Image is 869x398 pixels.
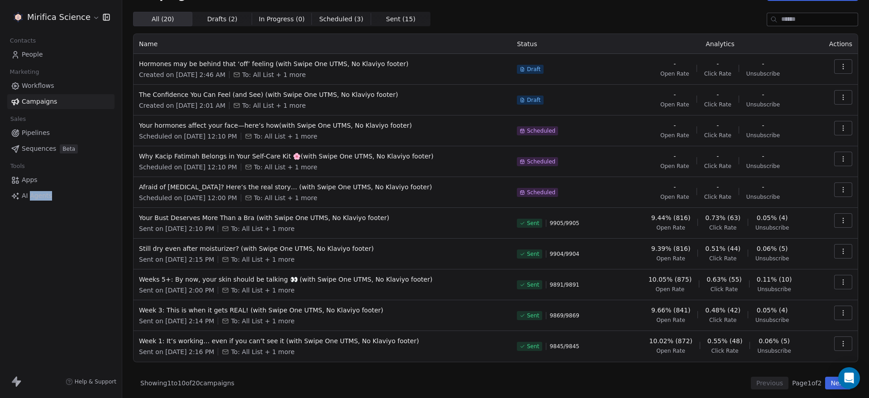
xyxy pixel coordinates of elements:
[134,34,511,54] th: Name
[511,34,625,54] th: Status
[527,189,555,196] span: Scheduled
[139,244,506,253] span: Still dry even after moisturizer? (with Swipe One UTMS, No Klaviyo footer)
[705,306,740,315] span: 0.48% (42)
[757,306,788,315] span: 0.05% (4)
[660,70,689,77] span: Open Rate
[22,175,38,185] span: Apps
[762,152,764,161] span: -
[13,12,24,23] img: MIRIFICA%20science_logo_icon-big.png
[651,213,691,222] span: 9.44% (816)
[6,112,30,126] span: Sales
[527,220,539,227] span: Sent
[716,152,719,161] span: -
[11,10,96,25] button: Mirifica Science
[7,125,115,140] a: Pipelines
[139,306,506,315] span: Week 3: This is when it gets REAL! (with Swipe One UTMS, No Klaviyo footer)
[746,101,780,108] span: Unsubscribe
[22,191,52,201] span: AI Agents
[22,50,43,59] span: People
[22,128,50,138] span: Pipelines
[716,121,719,130] span: -
[746,132,780,139] span: Unsubscribe
[22,144,56,153] span: Sequences
[6,65,43,79] span: Marketing
[673,59,676,68] span: -
[625,34,816,54] th: Analytics
[75,378,116,385] span: Help & Support
[716,59,719,68] span: -
[759,336,790,345] span: 0.06% (5)
[651,244,691,253] span: 9.39% (816)
[757,347,791,355] span: Unsubscribe
[550,281,579,288] span: 9891 / 9891
[139,70,225,79] span: Created on [DATE] 2:46 AM
[139,101,225,110] span: Created on [DATE] 2:01 AM
[711,286,738,293] span: Click Rate
[704,163,731,170] span: Click Rate
[649,275,692,284] span: 10.05% (875)
[139,224,214,233] span: Sent on [DATE] 2:10 PM
[139,163,237,172] span: Scheduled on [DATE] 12:10 PM
[527,127,555,134] span: Scheduled
[7,47,115,62] a: People
[656,286,685,293] span: Open Rate
[757,275,792,284] span: 0.11% (10)
[660,193,689,201] span: Open Rate
[673,121,676,130] span: -
[139,275,506,284] span: Weeks 5+: By now, your skin should be talking 👀 (with Swipe One UTMS, No Klaviyo footer)
[757,244,788,253] span: 0.06% (5)
[716,182,719,192] span: -
[527,250,539,258] span: Sent
[792,379,821,388] span: Page 1 of 2
[527,343,539,350] span: Sent
[139,121,506,130] span: Your hormones affect your face—here’s how(with Swipe One UTMS, No Klaviyo footer)
[7,141,115,156] a: SequencesBeta
[656,255,685,262] span: Open Rate
[7,173,115,187] a: Apps
[704,132,731,139] span: Click Rate
[660,163,689,170] span: Open Rate
[673,152,676,161] span: -
[6,34,40,48] span: Contacts
[207,14,238,24] span: Drafts ( 2 )
[550,312,579,319] span: 9869 / 9869
[751,377,788,389] button: Previous
[550,343,579,350] span: 9845 / 9845
[139,286,214,295] span: Sent on [DATE] 2:00 PM
[527,96,540,104] span: Draft
[656,316,685,324] span: Open Rate
[707,275,742,284] span: 0.63% (55)
[139,152,506,161] span: Why Kacip Fatimah Belongs in Your Self-Care Kit 🌸(with Swipe One UTMS, No Klaviyo footer)
[254,132,317,141] span: To: All List + 1 more
[6,159,29,173] span: Tools
[709,224,736,231] span: Click Rate
[259,14,305,24] span: In Progress ( 0 )
[139,90,506,99] span: The Confidence You Can Feel (and See) (with Swipe One UTMS, No Klaviyo footer)
[139,213,506,222] span: Your Bust Deserves More Than a Bra (with Swipe One UTMS, No Klaviyo footer)
[139,316,214,326] span: Sent on [DATE] 2:14 PM
[656,224,685,231] span: Open Rate
[139,255,214,264] span: Sent on [DATE] 2:15 PM
[838,367,860,389] div: Open Intercom Messenger
[527,281,539,288] span: Sent
[707,336,743,345] span: 0.55% (48)
[139,182,506,192] span: Afraid of [MEDICAL_DATA]? Here’s the real story… (with Swipe One UTMS, No Klaviyo footer)
[231,224,294,233] span: To: All List + 1 more
[231,347,294,356] span: To: All List + 1 more
[22,81,54,91] span: Workflows
[762,121,764,130] span: -
[550,220,579,227] span: 9905 / 9905
[139,336,506,345] span: Week 1: It’s working… even if you can’t see it (with Swipe One UTMS, No Klaviyo footer)
[709,316,736,324] span: Click Rate
[60,144,78,153] span: Beta
[825,377,851,389] button: Next
[386,14,415,24] span: Sent ( 15 )
[231,255,294,264] span: To: All List + 1 more
[651,306,691,315] span: 9.66% (841)
[254,193,317,202] span: To: All List + 1 more
[711,347,739,355] span: Click Rate
[705,244,740,253] span: 0.51% (44)
[704,70,731,77] span: Click Rate
[660,101,689,108] span: Open Rate
[527,66,540,73] span: Draft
